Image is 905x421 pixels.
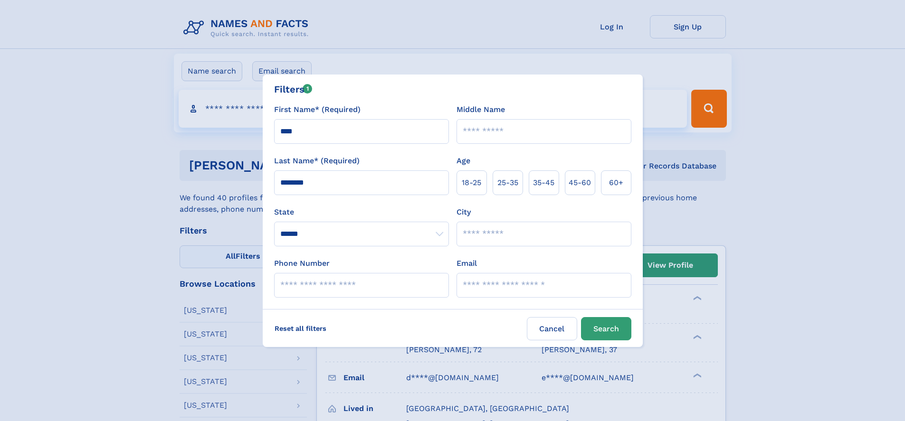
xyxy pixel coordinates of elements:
label: Middle Name [457,104,505,115]
label: First Name* (Required) [274,104,361,115]
label: Email [457,258,477,269]
label: Cancel [527,317,577,340]
span: 25‑35 [497,177,518,188]
label: State [274,206,449,218]
label: Reset all filters [268,317,333,340]
label: Age [457,155,470,167]
div: Filters [274,82,313,96]
button: Search [581,317,631,340]
span: 18‑25 [462,177,481,188]
span: 35‑45 [533,177,554,188]
label: City [457,206,471,218]
span: 45‑60 [569,177,591,188]
label: Phone Number [274,258,330,269]
label: Last Name* (Required) [274,155,360,167]
span: 60+ [609,177,623,188]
